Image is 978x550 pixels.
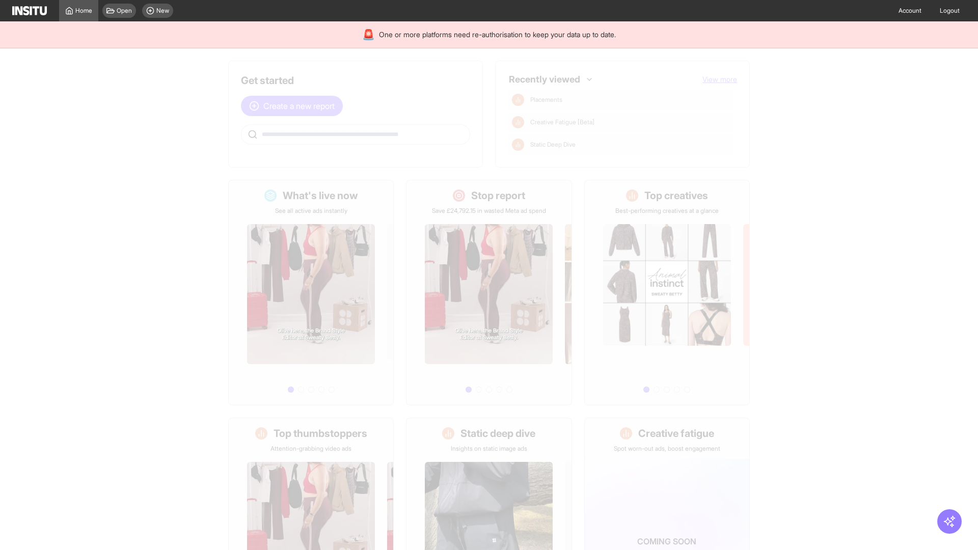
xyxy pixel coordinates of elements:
[12,6,47,15] img: Logo
[117,7,132,15] span: Open
[362,28,375,42] div: 🚨
[379,30,616,40] span: One or more platforms need re-authorisation to keep your data up to date.
[156,7,169,15] span: New
[75,7,92,15] span: Home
